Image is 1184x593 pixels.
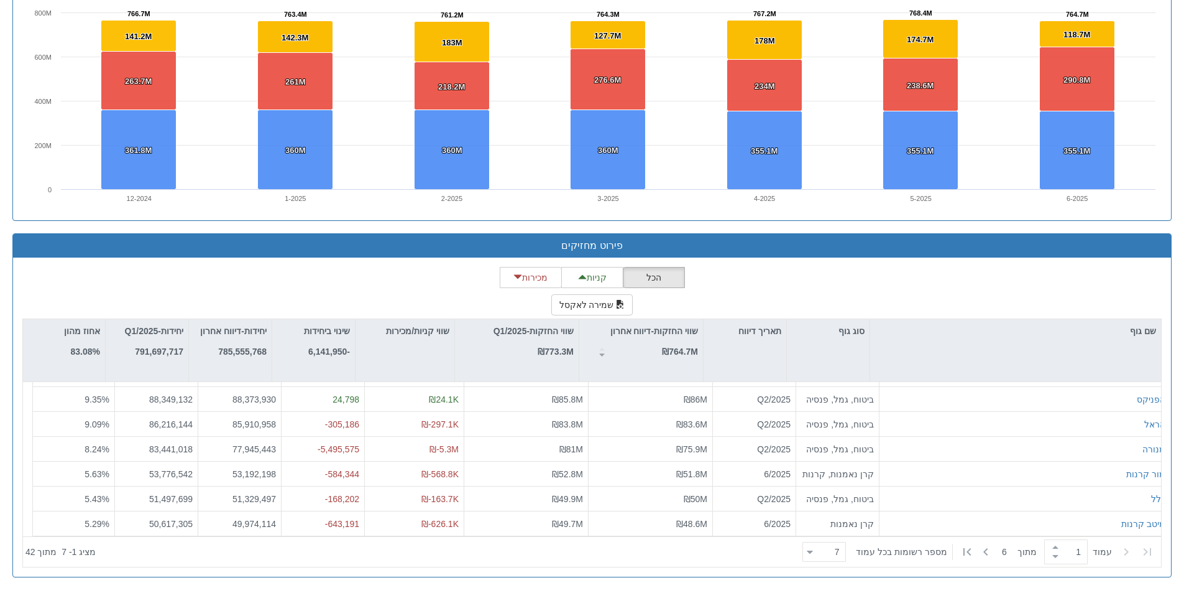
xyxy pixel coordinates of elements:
[1063,146,1090,156] tspan: 355.1M
[552,469,583,479] span: ₪52.8M
[676,519,707,529] span: ₪48.6M
[1137,393,1165,406] div: הפניקס
[597,195,618,202] text: 3-2025
[285,77,306,86] tspan: 261M
[120,468,193,480] div: 53,776,542
[718,518,791,530] div: 6/2025
[911,195,932,202] text: 5-2025
[120,443,193,455] div: 83,441,018
[71,347,100,357] strong: 83.08%
[442,146,462,155] tspan: 360M
[218,347,267,357] strong: 785,555,768
[34,9,52,17] text: 800M
[438,82,465,91] tspan: 218.2M
[594,31,621,40] tspan: 127.7M
[429,395,459,404] span: ₪24.1K
[120,518,193,530] div: 50,617,305
[797,538,1159,566] div: ‏ מתוך
[203,468,276,480] div: 53,192,198
[203,418,276,431] div: 85,910,958
[48,186,52,194] text: 0
[287,493,359,505] div: -168,202
[676,419,707,429] span: ₪83.6M
[1067,195,1088,202] text: 6-2025
[421,419,459,429] span: ₪-297.1K
[552,395,583,404] span: ₪85.8M
[203,393,276,406] div: 88,373,930
[552,494,583,504] span: ₪49.9M
[718,443,791,455] div: Q2/2025
[34,54,52,61] text: 600M
[421,519,459,529] span: ₪-626.1K
[429,444,459,454] span: ₪-5.3M
[754,195,775,202] text: 4-2025
[598,146,618,155] tspan: 360M
[1126,468,1165,480] button: מור קרנות
[125,77,152,86] tspan: 263.7M
[718,468,791,480] div: 6/2025
[38,518,109,530] div: 5.29 %
[1093,546,1112,558] span: ‏עמוד
[287,518,359,530] div: -643,191
[1142,443,1165,455] button: מנורה
[125,146,152,155] tspan: 361.8M
[676,444,707,454] span: ₪75.9M
[287,393,359,406] div: 24,798
[552,419,583,429] span: ₪83.8M
[38,418,109,431] div: 9.09 %
[1151,493,1165,505] button: כלל
[856,546,947,558] span: ‏מספר רשומות בכל עמוד
[552,519,583,529] span: ₪49.7M
[127,10,150,17] tspan: 766.7M
[623,267,685,288] button: הכל
[38,468,109,480] div: 5.63 %
[356,319,454,343] div: שווי קניות/מכירות
[718,418,791,431] div: Q2/2025
[1002,546,1017,558] span: 6
[285,146,306,155] tspan: 360M
[135,347,183,357] strong: 791,697,717
[751,146,778,156] tspan: 355.1M
[676,469,707,479] span: ₪51.8M
[801,518,874,530] div: קרן נאמנות
[801,393,874,406] div: ביטוח, גמל, פנסיה
[662,347,698,357] strong: ₪764.7M
[200,324,267,338] p: יחידות-דיווח אחרון
[801,443,874,455] div: ביטוח, גמל, פנסיה
[801,418,874,431] div: ביטוח, גמל, פנסיה
[610,324,698,338] p: שווי החזקות-דיווח אחרון
[38,493,109,505] div: 5.43 %
[120,393,193,406] div: 88,349,132
[120,493,193,505] div: 51,497,699
[1063,75,1090,85] tspan: 290.8M
[551,294,633,315] button: שמירה לאקסל
[753,10,776,17] tspan: 767.2M
[203,493,276,505] div: 51,329,497
[597,11,620,18] tspan: 764.3M
[909,9,932,17] tspan: 768.4M
[1121,518,1165,530] button: מיטב קרנות
[38,393,109,406] div: 9.35 %
[441,11,464,19] tspan: 761.2M
[907,81,934,90] tspan: 238.6M
[718,493,791,505] div: Q2/2025
[284,11,307,18] tspan: 763.4M
[1144,418,1165,431] div: הראל
[22,240,1162,251] h3: פירוט מחזיקים
[421,469,459,479] span: ₪-568.8K
[442,38,462,47] tspan: 183M
[801,493,874,505] div: ביטוח, גמל, פנסיה
[493,324,574,338] p: שווי החזקות-Q1/2025
[718,393,791,406] div: Q2/2025
[120,418,193,431] div: 86,216,144
[287,418,359,431] div: -305,186
[421,494,459,504] span: ₪-163.7K
[203,518,276,530] div: 49,974,114
[441,195,462,202] text: 2-2025
[287,443,359,455] div: -5,495,575
[34,98,52,105] text: 400M
[559,444,583,454] span: ₪81M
